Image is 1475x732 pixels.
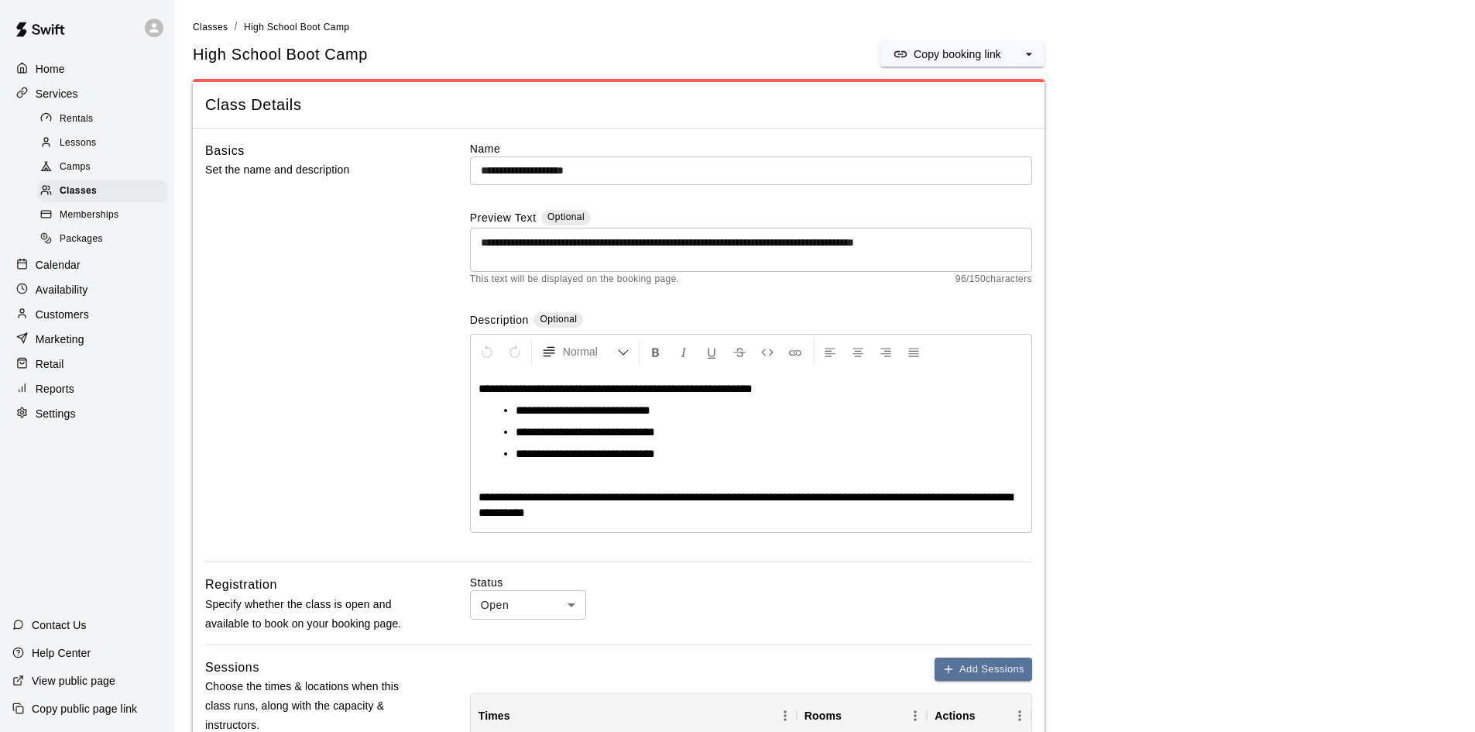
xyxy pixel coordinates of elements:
[37,204,168,226] div: Memberships
[547,211,585,222] span: Optional
[32,645,91,661] p: Help Center
[205,160,420,180] p: Set the name and description
[60,160,91,175] span: Camps
[470,590,586,619] div: Open
[817,338,843,366] button: Left Align
[643,338,669,366] button: Format Bold
[880,42,1014,67] button: Copy booking link
[470,312,529,330] label: Description
[955,272,1032,287] span: 96 / 150 characters
[60,232,103,247] span: Packages
[37,132,168,154] div: Lessons
[12,328,162,351] a: Marketing
[12,253,162,277] a: Calendar
[193,44,368,65] h5: High School Boot Camp
[12,82,162,105] a: Services
[12,278,162,301] a: Availability
[32,617,87,633] p: Contact Us
[470,575,1032,590] label: Status
[540,314,577,325] span: Optional
[12,352,162,376] a: Retail
[205,658,259,678] h6: Sessions
[60,112,94,127] span: Rentals
[193,22,228,33] span: Classes
[1008,704,1031,727] button: Menu
[36,356,64,372] p: Retail
[36,61,65,77] p: Home
[32,701,137,717] p: Copy public page link
[12,303,162,326] a: Customers
[37,229,168,250] div: Packages
[845,338,871,366] button: Center Align
[193,20,228,33] a: Classes
[36,406,76,421] p: Settings
[502,338,528,366] button: Redo
[726,338,753,366] button: Format Strikethrough
[36,332,84,347] p: Marketing
[234,19,237,35] li: /
[205,595,420,634] p: Specify whether the class is open and available to book on your booking page.
[12,377,162,400] a: Reports
[698,338,725,366] button: Format Underline
[60,136,97,151] span: Lessons
[37,156,174,180] a: Camps
[904,704,927,727] button: Menu
[470,210,537,228] label: Preview Text
[873,338,899,366] button: Right Align
[60,208,118,223] span: Memberships
[754,338,780,366] button: Insert Code
[671,338,697,366] button: Format Italics
[193,19,1456,36] nav: breadcrumb
[510,705,532,727] button: Sort
[244,22,349,33] span: High School Boot Camp
[563,344,617,359] span: Normal
[36,257,81,273] p: Calendar
[205,141,245,161] h6: Basics
[37,108,168,130] div: Rentals
[880,42,1045,67] div: split button
[1014,42,1045,67] button: select merge strategy
[205,575,277,595] h6: Registration
[37,107,174,131] a: Rentals
[935,658,1032,682] button: Add Sessions
[60,184,97,199] span: Classes
[36,307,89,322] p: Customers
[842,705,863,727] button: Sort
[535,338,636,366] button: Formatting Options
[470,141,1032,156] label: Name
[12,57,162,81] a: Home
[36,86,78,101] p: Services
[205,95,1032,115] span: Class Details
[37,156,168,178] div: Camps
[914,46,1001,62] p: Copy booking link
[37,228,174,252] a: Packages
[474,338,500,366] button: Undo
[37,204,174,228] a: Memberships
[37,180,168,202] div: Classes
[12,402,162,425] a: Settings
[37,180,174,204] a: Classes
[900,338,927,366] button: Justify Align
[36,381,74,397] p: Reports
[32,673,115,689] p: View public page
[782,338,808,366] button: Insert Link
[774,704,797,727] button: Menu
[36,282,88,297] p: Availability
[470,272,680,287] span: This text will be displayed on the booking page.
[37,131,174,155] a: Lessons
